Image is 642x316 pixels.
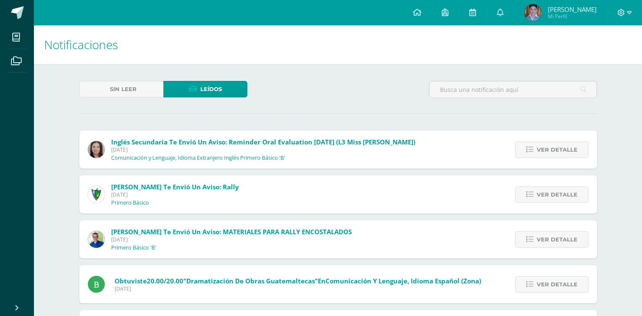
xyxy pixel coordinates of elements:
span: [PERSON_NAME] te envió un aviso: MATERIALES PARA RALLY ENCOSTALADOS [111,227,352,236]
a: Sin leer [79,81,163,97]
span: Sin leer [110,81,137,97]
span: Ver detalle [537,142,578,158]
p: Primero Básico [111,200,149,206]
span: "Dramatización de obras guatemaltecas" [183,277,318,285]
span: Comunicación y Lenguaje, Idioma Español (Zona) [325,277,481,285]
span: Obtuviste en [115,277,481,285]
input: Busca una notificación aquí [429,81,597,98]
span: Ver detalle [537,187,578,202]
span: [PERSON_NAME] [548,5,597,14]
span: Inglés Secundaria te envió un aviso: Reminder Oral Evaluation [DATE] (L3 Miss [PERSON_NAME]) [111,138,415,146]
span: Notificaciones [44,36,118,53]
span: [DATE] [111,146,415,153]
span: Mi Perfil [548,13,597,20]
span: Leídos [200,81,222,97]
span: [DATE] [115,285,481,292]
span: Ver detalle [537,232,578,247]
a: Leídos [163,81,247,97]
span: [DATE] [111,191,239,198]
img: 9f174a157161b4ddbe12118a61fed988.png [88,186,105,203]
img: 692ded2a22070436d299c26f70cfa591.png [88,231,105,248]
p: Comunicación y Lenguaje, Idioma Extranjero Inglés Primero Básico 'B' [111,155,285,161]
p: Primero Básico 'B' [111,244,156,251]
img: 8af0450cf43d44e38c4a1497329761f3.png [88,141,105,158]
img: a76d082c0379f353f566dfd77a633715.png [524,4,541,21]
span: Ver detalle [537,277,578,292]
span: 20.00/20.00 [147,277,183,285]
span: [DATE] [111,236,352,243]
span: [PERSON_NAME] te envió un aviso: Rally [111,183,239,191]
